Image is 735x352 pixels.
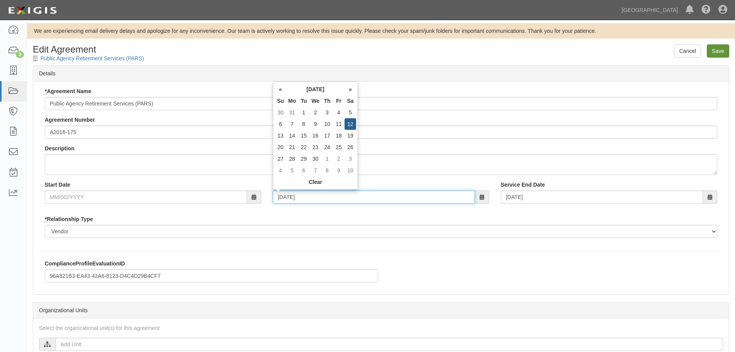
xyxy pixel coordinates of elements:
[33,324,729,332] div: Select the organizational unit(s) for this agreement
[273,190,475,204] input: MM/DD/YYYY
[345,130,356,141] td: 19
[286,95,298,107] th: Mo
[501,181,545,189] label: Service End Date
[345,118,356,130] td: 12
[286,130,298,141] td: 14
[45,145,74,152] label: Description
[275,107,286,118] td: 30
[321,165,333,176] td: 8
[707,44,729,58] input: Save
[6,3,59,17] img: logo-5460c22ac91f19d4615b14bd174203de0afe785f0fc80cf4dbbc73dc1793850b.png
[309,95,321,107] th: We
[345,83,356,95] th: »
[333,130,345,141] td: 18
[345,107,356,118] td: 5
[45,87,91,95] label: Agreement Name
[321,118,333,130] td: 10
[333,95,345,107] th: Fr
[45,260,125,267] label: ComplianceProfileEvaluationID
[298,95,309,107] th: Tu
[275,83,286,95] th: «
[309,153,321,165] td: 30
[27,27,735,35] div: We are experiencing email delivery delays and apologize for any inconvenience. Our team is active...
[298,153,309,165] td: 29
[333,118,345,130] td: 11
[298,165,309,176] td: 6
[345,153,356,165] td: 3
[286,118,298,130] td: 7
[321,141,333,153] td: 24
[701,5,711,15] i: Help Center - Complianz
[275,141,286,153] td: 20
[33,44,729,54] h1: Edit Agreement
[321,95,333,107] th: Th
[309,107,321,118] td: 2
[286,153,298,165] td: 28
[286,83,345,95] th: [DATE]
[298,130,309,141] td: 15
[286,141,298,153] td: 21
[275,130,286,141] td: 13
[309,141,321,153] td: 23
[275,95,286,107] th: Su
[298,107,309,118] td: 1
[321,107,333,118] td: 3
[275,165,286,176] td: 4
[33,66,729,82] div: Details
[286,165,298,176] td: 5
[333,141,345,153] td: 25
[286,107,298,118] td: 31
[275,176,356,188] th: Clear
[45,216,47,222] abbr: required
[674,44,701,58] a: Cancel
[333,153,345,165] td: 2
[345,141,356,153] td: 26
[333,165,345,176] td: 9
[41,55,144,61] a: Public Agency Retirement Services (PARS)
[45,181,70,189] label: Start Date
[309,165,321,176] td: 7
[56,338,723,351] input: Add Unit
[45,190,247,204] input: MM/DD/YYYY
[309,118,321,130] td: 9
[321,153,333,165] td: 1
[33,303,729,318] div: Organizational Units
[298,141,309,153] td: 22
[618,2,682,18] a: [GEOGRAPHIC_DATA]
[45,215,93,223] label: Relationship Type
[45,116,95,124] label: Agreement Number
[45,88,47,94] abbr: required
[321,130,333,141] td: 17
[345,95,356,107] th: Sa
[275,153,286,165] td: 27
[16,51,24,58] div: 3
[333,107,345,118] td: 4
[298,118,309,130] td: 8
[501,190,703,204] input: MM/DD/YYYY
[309,130,321,141] td: 16
[345,165,356,176] td: 10
[275,118,286,130] td: 6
